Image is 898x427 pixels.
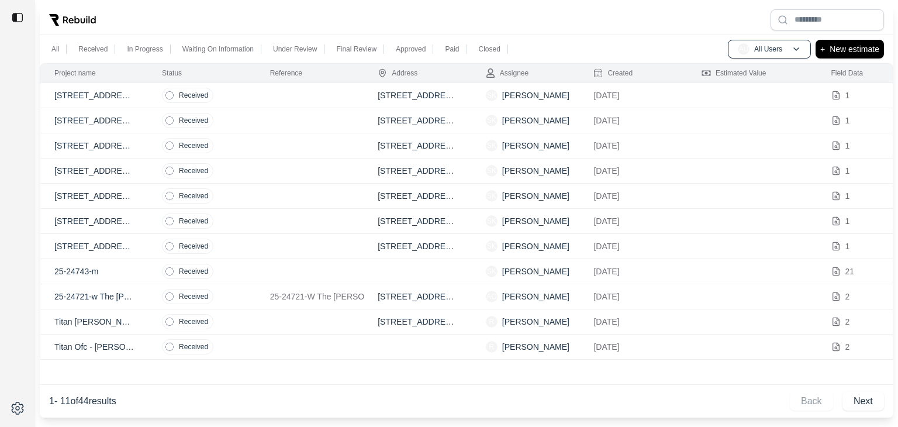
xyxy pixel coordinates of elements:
td: [STREET_ADDRESS] [364,83,472,108]
span: SK [486,115,498,126]
p: Received [179,116,208,125]
p: Received [179,292,208,301]
p: [DATE] [593,316,673,328]
p: Received [179,267,208,276]
span: AO [486,291,498,302]
div: Status [162,68,182,78]
p: [PERSON_NAME] [502,215,569,227]
p: [STREET_ADDRESS] [54,89,134,101]
p: [PERSON_NAME] [502,89,569,101]
p: [STREET_ADDRESS] [54,240,134,252]
span: SK [486,215,498,227]
div: Reference [270,68,302,78]
p: [DATE] [593,341,673,353]
p: 1 [845,215,850,227]
p: [DATE] [593,190,673,202]
div: Assignee [486,68,529,78]
div: Created [593,68,633,78]
div: Field Data [831,68,864,78]
p: 1 [845,190,850,202]
p: Closed [479,44,500,54]
p: 1 [845,115,850,126]
button: +New estimate [816,40,884,58]
p: [STREET_ADDRESS][US_STATE] [54,215,134,227]
p: Waiting On Information [182,44,254,54]
p: [STREET_ADDRESS] [54,165,134,177]
p: New estimate [830,42,879,56]
div: Project name [54,68,96,78]
p: [DATE] [593,266,673,277]
p: [PERSON_NAME] [502,341,569,353]
p: 1 [845,140,850,151]
p: [DATE] [593,291,673,302]
p: 1 - 11 of 44 results [49,394,116,408]
td: [STREET_ADDRESS] [364,309,472,335]
span: AU [738,43,750,55]
td: [STREET_ADDRESS] [364,159,472,184]
img: Rebuild [49,14,96,26]
td: [STREET_ADDRESS] [364,209,472,234]
span: SK [486,140,498,151]
p: [PERSON_NAME] [502,165,569,177]
p: 1 [845,165,850,177]
p: 21 [845,266,855,277]
p: Final Review [336,44,377,54]
p: [DATE] [593,215,673,227]
button: Next [842,392,884,411]
p: In Progress [127,44,163,54]
p: [STREET_ADDRESS][US_STATE]. [54,115,134,126]
p: Received [179,91,208,100]
p: Received [78,44,108,54]
div: Address [378,68,417,78]
span: SK [486,89,498,101]
button: AUAll Users [728,40,811,58]
img: toggle sidebar [12,12,23,23]
p: Approved [396,44,426,54]
p: 2 [845,341,850,353]
p: 2 [845,291,850,302]
span: R [486,316,498,328]
p: Received [179,317,208,326]
p: Titan Ofc - [PERSON_NAME] [54,341,134,353]
p: Received [179,242,208,251]
p: Paid [445,44,459,54]
p: 25-24743-m [54,266,134,277]
p: [DATE] [593,115,673,126]
p: [DATE] [593,140,673,151]
p: Received [179,216,208,226]
p: Titan [PERSON_NAME] Ofc 2 [DATE] [54,316,134,328]
p: 25-24721-w The [PERSON_NAME] One: [STREET_ADDRESS][US_STATE] [54,291,134,302]
p: Received [179,141,208,150]
p: 1 [845,240,850,252]
p: 1 [845,89,850,101]
p: [DATE] [593,240,673,252]
p: [DATE] [593,165,673,177]
p: 2 [845,316,850,328]
p: + [820,42,825,56]
span: SK [486,190,498,202]
p: [STREET_ADDRESS] [54,140,134,151]
td: [STREET_ADDRESS] [364,284,472,309]
p: [PERSON_NAME] [502,316,569,328]
span: SK [486,165,498,177]
span: R [486,341,498,353]
p: [DATE] [593,89,673,101]
p: [PERSON_NAME] [502,190,569,202]
td: [STREET_ADDRESS] [364,133,472,159]
p: Received [179,191,208,201]
td: [STREET_ADDRESS] [364,108,472,133]
p: 25-24721-W The [PERSON_NAME] One [270,291,350,302]
p: All [51,44,59,54]
p: Under Review [273,44,317,54]
p: [PERSON_NAME] [502,140,569,151]
span: SK [486,240,498,252]
p: [PERSON_NAME] [502,291,569,302]
p: [STREET_ADDRESS]. [54,190,134,202]
p: [PERSON_NAME] [502,115,569,126]
td: [STREET_ADDRESS] [364,184,472,209]
p: Received [179,166,208,175]
p: [PERSON_NAME] [502,240,569,252]
div: Estimated Value [702,68,766,78]
p: Received [179,342,208,352]
span: SK [486,266,498,277]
